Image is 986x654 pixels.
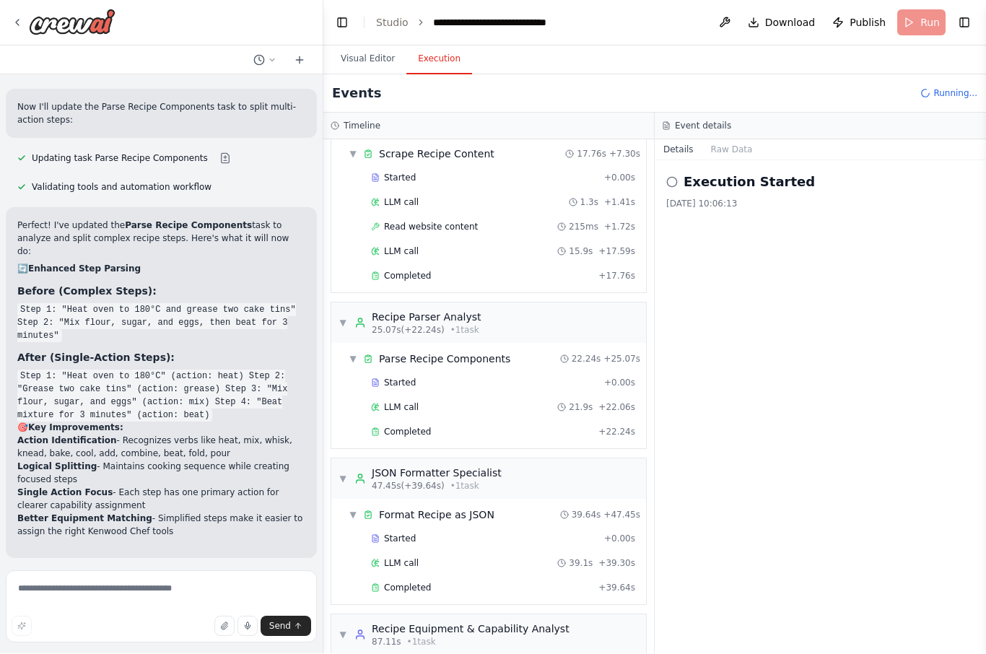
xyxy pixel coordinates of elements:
span: Send [269,621,291,632]
li: - Simplified steps make it easier to assign the right Kenwood Chef tools [17,513,305,539]
h3: Timeline [344,121,380,132]
h2: 🔄 [17,263,305,276]
li: - Maintains cooking sequence while creating focused steps [17,461,305,487]
span: Completed [384,427,431,438]
p: Now I'll update the Parse Recipe Components task to split multi-action steps: [17,101,305,127]
strong: Action Identification [17,436,117,446]
span: Completed [384,271,431,282]
strong: Single Action Focus [17,488,113,498]
button: Download [742,10,821,36]
span: Updating task Parse Recipe Components [32,153,208,165]
span: Format Recipe as JSON [379,508,494,523]
span: ▼ [349,149,357,160]
span: + 22.06s [598,402,635,414]
span: + 0.00s [604,173,635,184]
span: + 17.76s [598,271,635,282]
span: + 0.00s [604,378,635,389]
div: [DATE] 10:06:13 [666,199,974,210]
span: LLM call [384,402,419,414]
span: LLM call [384,197,419,209]
span: LLM call [384,246,419,258]
button: Switch to previous chat [248,52,282,69]
button: Publish [826,10,891,36]
strong: Parse Recipe Components [125,221,252,231]
button: Upload files [214,616,235,637]
span: + 22.24s [598,427,635,438]
span: + 1.41s [604,197,635,209]
span: Started [384,173,416,184]
span: 1.3s [580,197,598,209]
span: + 39.64s [598,583,635,594]
h2: 🎯 [17,422,305,435]
button: Click to speak your automation idea [237,616,258,637]
span: 17.76s [577,149,606,160]
nav: breadcrumb [376,16,595,30]
span: • 1 task [407,637,436,648]
code: Step 1: "Heat oven to 180°C" (action: heat) Step 2: "Grease two cake tins" (action: grease) Step ... [17,370,287,422]
strong: Key Improvements: [28,423,123,433]
strong: Before (Complex Steps): [17,286,157,297]
span: + 47.45s [603,510,640,521]
button: Start a new chat [288,52,311,69]
span: 39.64s [572,510,601,521]
span: • 1 task [450,481,479,492]
span: 215ms [569,222,598,233]
div: Recipe Parser Analyst [372,310,481,325]
span: Validating tools and automation workflow [32,182,211,193]
div: JSON Formatter Specialist [372,466,502,481]
button: Visual Editor [329,45,406,75]
span: ▼ [349,354,357,365]
span: ▼ [339,474,347,485]
h2: Execution Started [684,173,815,193]
strong: After (Single-Action Steps): [17,352,175,364]
strong: Enhanced Step Parsing [28,264,141,274]
span: + 39.30s [598,558,635,570]
img: Logo [29,9,115,35]
span: + 0.00s [604,533,635,545]
span: 21.9s [569,402,593,414]
span: 39.1s [569,558,593,570]
span: Scrape Recipe Content [379,147,494,162]
span: 15.9s [569,246,593,258]
li: - Recognizes verbs like heat, mix, whisk, knead, bake, cool, add, combine, beat, fold, pour [17,435,305,461]
span: • 1 task [450,325,479,336]
button: Send [261,616,311,637]
a: Studio [376,17,409,29]
strong: Logical Splitting [17,462,97,472]
h3: Event details [675,121,731,132]
strong: Better Equipment Matching [17,514,152,524]
span: 25.07s (+22.24s) [372,325,445,336]
span: ▼ [339,629,347,641]
span: Publish [850,16,886,30]
span: Download [765,16,816,30]
button: Details [655,140,702,160]
span: + 7.30s [609,149,640,160]
h2: Events [332,84,381,104]
span: Started [384,378,416,389]
code: Step 1: "Heat oven to 180°C and grease two cake tins" Step 2: "Mix flour, sugar, and eggs, then b... [17,304,296,343]
button: Hide left sidebar [332,13,352,33]
span: 47.45s (+39.64s) [372,481,445,492]
button: Improve this prompt [12,616,32,637]
span: Read website content [384,222,478,233]
button: Raw Data [702,140,762,160]
span: 87.11s [372,637,401,648]
span: Running... [933,88,977,100]
span: 22.24s [572,354,601,365]
button: Execution [406,45,472,75]
button: Show right sidebar [954,13,974,33]
span: + 25.07s [603,354,640,365]
span: Completed [384,583,431,594]
span: + 1.72s [604,222,635,233]
span: ▼ [339,318,347,329]
span: + 17.59s [598,246,635,258]
li: - Each step has one primary action for clearer capability assignment [17,487,305,513]
span: LLM call [384,558,419,570]
p: Perfect! I've updated the task to analyze and split complex recipe steps. Here's what it will now... [17,219,305,258]
div: Recipe Equipment & Capability Analyst [372,622,570,637]
span: ▼ [349,510,357,521]
span: Started [384,533,416,545]
span: Parse Recipe Components [379,352,510,367]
